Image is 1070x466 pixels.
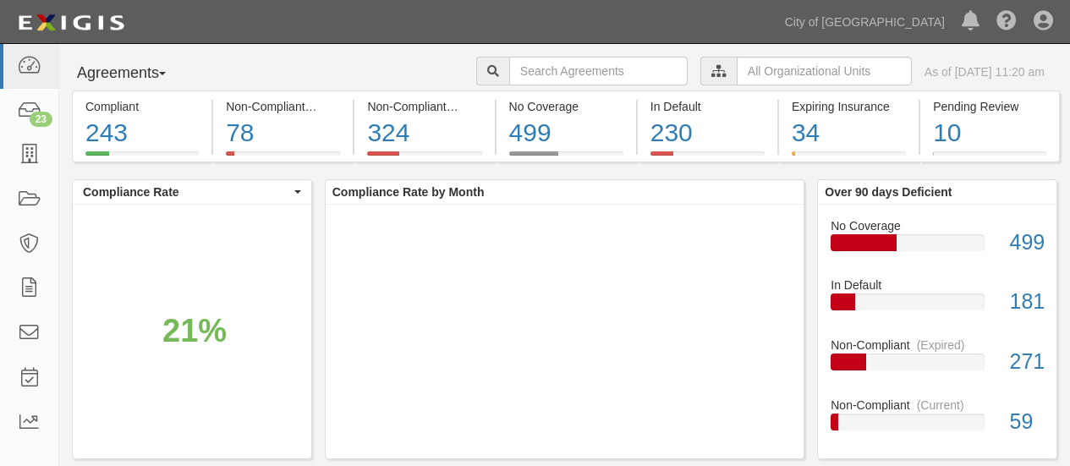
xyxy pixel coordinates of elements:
a: City of [GEOGRAPHIC_DATA] [776,5,953,39]
div: (Current) [917,397,964,414]
a: In Default181 [831,277,1044,337]
a: Non-Compliant(Expired)324 [354,151,494,165]
a: Non-Compliant(Current)59 [831,397,1044,444]
div: 181 [997,287,1056,317]
span: Compliance Rate [83,184,290,200]
div: No Coverage [509,98,623,115]
a: Expiring Insurance34 [779,151,919,165]
div: As of [DATE] 11:20 am [925,63,1045,80]
a: Non-Compliant(Current)78 [213,151,353,165]
div: Non-Compliant [818,397,1056,414]
button: Compliance Rate [73,180,311,204]
div: Pending Review [933,98,1046,115]
a: Non-Compliant(Expired)271 [831,337,1044,397]
div: Non-Compliant (Current) [226,98,340,115]
div: 324 [367,115,481,151]
div: (Expired) [917,337,965,354]
div: In Default [650,98,765,115]
div: 34 [792,115,906,151]
div: 21% [162,308,227,354]
a: Compliant243 [72,151,211,165]
a: In Default230 [638,151,777,165]
input: All Organizational Units [737,57,912,85]
i: Help Center - Complianz [996,12,1017,32]
div: 23 [30,112,52,127]
div: No Coverage [818,217,1056,234]
div: (Current) [312,98,359,115]
div: Non-Compliant (Expired) [367,98,481,115]
div: In Default [818,277,1056,293]
a: No Coverage499 [831,217,1044,277]
input: Search Agreements [509,57,688,85]
div: Non-Compliant [818,337,1056,354]
div: 499 [509,115,623,151]
div: 243 [85,115,199,151]
b: Compliance Rate by Month [332,185,485,199]
div: Compliant [85,98,199,115]
div: 78 [226,115,340,151]
div: 59 [997,407,1056,437]
div: (Expired) [453,98,502,115]
b: Over 90 days Deficient [825,185,952,199]
div: 271 [997,347,1056,377]
div: 10 [933,115,1046,151]
a: No Coverage499 [497,151,636,165]
a: Pending Review10 [920,151,1060,165]
div: 499 [997,228,1056,258]
button: Agreements [72,57,199,90]
div: Expiring Insurance [792,98,906,115]
div: 230 [650,115,765,151]
img: logo-5460c22ac91f19d4615b14bd174203de0afe785f0fc80cf4dbbc73dc1793850b.png [13,8,129,38]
